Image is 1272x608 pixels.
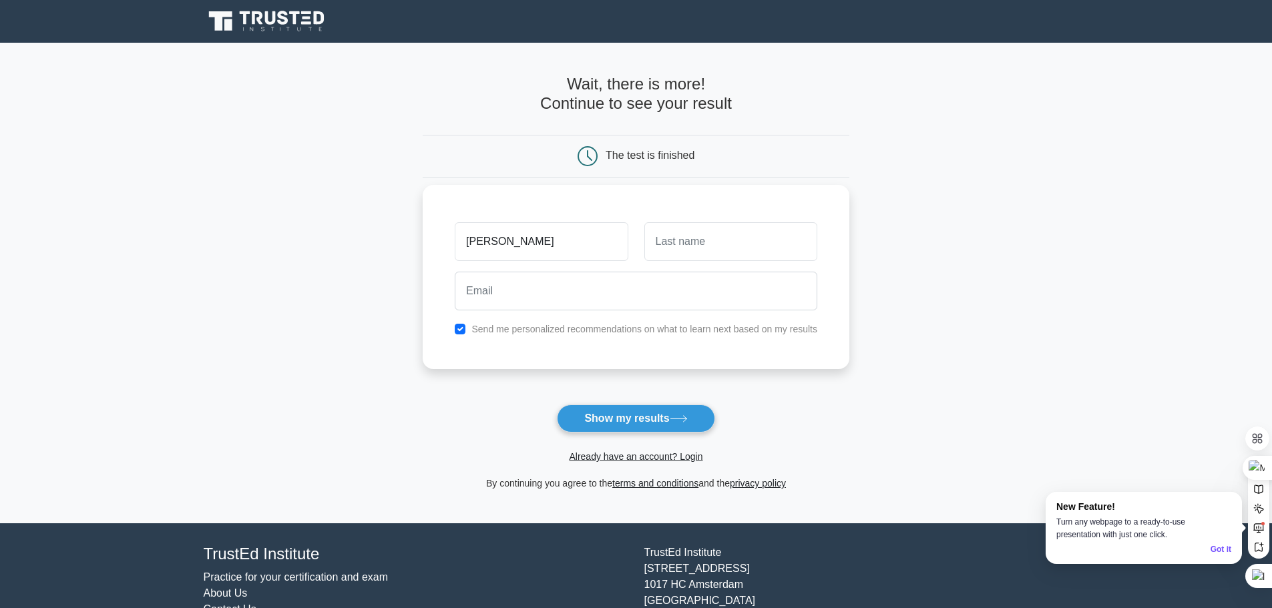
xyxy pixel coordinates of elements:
[730,478,786,489] a: privacy policy
[204,587,248,599] a: About Us
[471,324,817,334] label: Send me personalized recommendations on what to learn next based on my results
[423,75,849,113] h4: Wait, there is more! Continue to see your result
[455,272,817,310] input: Email
[204,571,389,583] a: Practice for your certification and exam
[455,222,628,261] input: First name
[204,545,628,564] h4: TrustEd Institute
[612,478,698,489] a: terms and conditions
[606,149,694,161] div: The test is finished
[644,222,817,261] input: Last name
[415,475,857,491] div: By continuing you agree to the and the
[569,451,702,462] a: Already have an account? Login
[557,404,714,432] button: Show my results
